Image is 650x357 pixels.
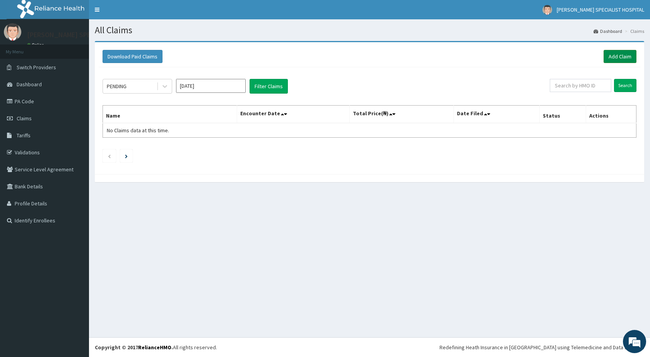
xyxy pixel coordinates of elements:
[176,79,246,93] input: Select Month and Year
[604,50,636,63] a: Add Claim
[542,5,552,15] img: User Image
[138,344,171,351] a: RelianceHMO
[89,337,650,357] footer: All rights reserved.
[17,64,56,71] span: Switch Providers
[586,106,636,123] th: Actions
[125,152,128,159] a: Next page
[550,79,611,92] input: Search by HMO ID
[440,343,644,351] div: Redefining Heath Insurance in [GEOGRAPHIC_DATA] using Telemedicine and Data Science!
[103,106,237,123] th: Name
[453,106,540,123] th: Date Filed
[108,152,111,159] a: Previous page
[540,106,586,123] th: Status
[17,132,31,139] span: Tariffs
[17,115,32,122] span: Claims
[27,42,46,48] a: Online
[623,28,644,34] li: Claims
[107,82,127,90] div: PENDING
[107,127,169,134] span: No Claims data at this time.
[4,23,21,41] img: User Image
[250,79,288,94] button: Filter Claims
[103,50,162,63] button: Download Paid Claims
[614,79,636,92] input: Search
[237,106,349,123] th: Encounter Date
[95,344,173,351] strong: Copyright © 2017 .
[594,28,622,34] a: Dashboard
[27,31,145,38] p: [PERSON_NAME] SPECIALIST HOSPITAL
[557,6,644,13] span: [PERSON_NAME] SPECIALIST HOSPITAL
[95,25,644,35] h1: All Claims
[17,81,42,88] span: Dashboard
[349,106,453,123] th: Total Price(₦)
